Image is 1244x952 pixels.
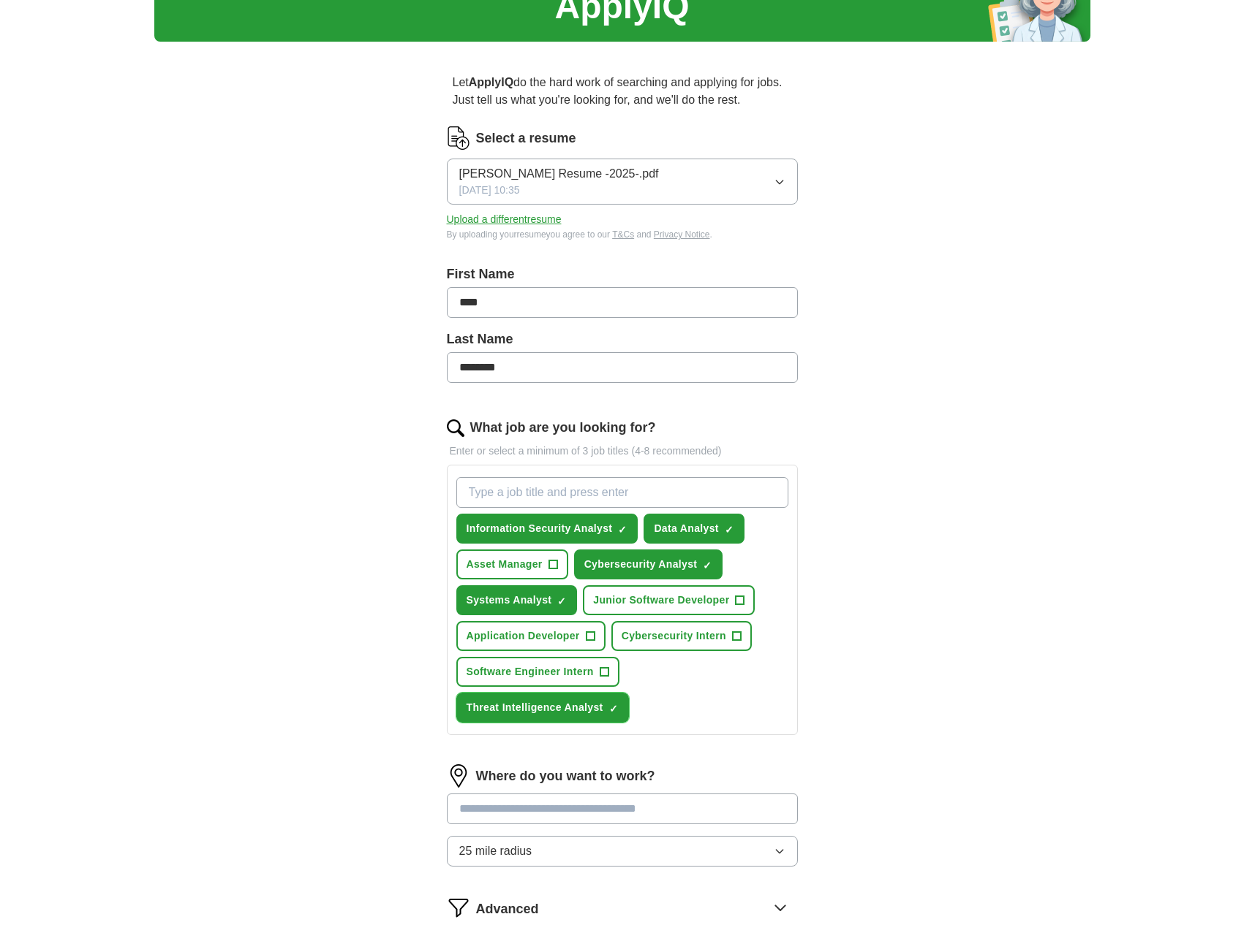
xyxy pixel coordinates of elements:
[459,165,659,183] span: [PERSON_NAME] Resume -2025-.pdf
[467,664,594,679] span: Software Engineer Intern
[456,657,619,687] button: Software Engineer Intern
[593,593,729,608] span: Junior Software Developer
[654,229,710,240] a: Privacy Notice
[725,524,734,536] span: ✓
[447,443,798,459] p: Enter or select a minimum of 3 job titles (4-8 recommended)
[447,264,798,284] label: First Name
[654,521,719,536] span: Data Analyst
[584,557,698,572] span: Cybersecurity Analyst
[459,183,520,198] span: [DATE] 10:35
[467,521,613,536] span: Information Security Analyst
[476,129,576,148] label: Select a resume
[612,229,634,240] a: T&Cs
[456,693,629,723] button: Threat Intelligence Analyst✓
[557,595,566,607] span: ✓
[476,899,539,919] span: Advanced
[622,628,726,644] span: Cybersecurity Intern
[456,585,578,615] button: Systems Analyst✓
[574,549,723,579] button: Cybersecurity Analyst✓
[476,766,655,786] label: Where do you want to work?
[456,477,788,508] input: Type a job title and press enter
[447,419,464,437] img: search.png
[644,514,744,544] button: Data Analyst✓
[447,330,798,349] label: Last Name
[456,549,568,579] button: Asset Manager
[456,621,606,651] button: Application Developer
[467,557,543,572] span: Asset Manager
[467,628,580,644] span: Application Developer
[447,764,470,788] img: location.png
[456,514,638,544] button: Information Security Analyst✓
[447,159,798,205] button: [PERSON_NAME] Resume -2025-.pdf[DATE] 10:35
[703,560,712,571] span: ✓
[467,700,603,715] span: Threat Intelligence Analyst
[470,418,656,438] label: What job are you looking for?
[447,68,798,115] p: Let do the hard work of searching and applying for jobs. Just tell us what you're looking for, an...
[467,593,552,608] span: Systems Analyst
[447,896,470,919] img: filter
[447,836,798,867] button: 25 mile radius
[447,212,562,227] button: Upload a differentresume
[618,524,627,536] span: ✓
[583,585,755,615] button: Junior Software Developer
[459,842,532,860] span: 25 mile radius
[611,621,752,651] button: Cybersecurity Intern
[447,126,470,150] img: CV Icon
[469,76,513,88] strong: ApplyIQ
[447,228,798,241] div: By uploading your resume you agree to our and .
[609,703,618,715] span: ✓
